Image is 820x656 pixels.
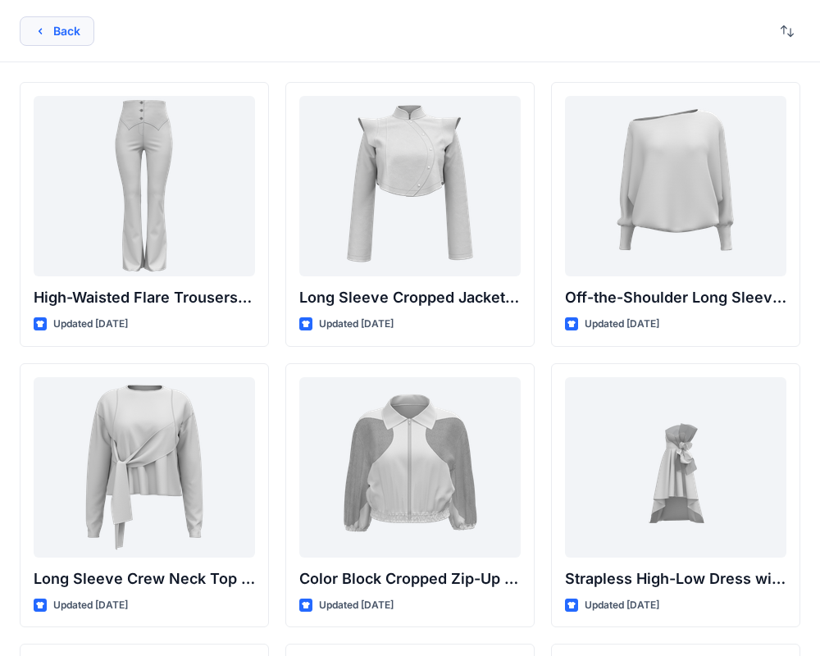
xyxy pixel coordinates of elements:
a: Long Sleeve Crew Neck Top with Asymmetrical Tie Detail [34,377,255,558]
p: Strapless High-Low Dress with Side Bow Detail [565,567,786,590]
p: Long Sleeve Crew Neck Top with Asymmetrical Tie Detail [34,567,255,590]
a: Off-the-Shoulder Long Sleeve Top [565,96,786,276]
a: Color Block Cropped Zip-Up Jacket with Sheer Sleeves [299,377,521,558]
p: Updated [DATE] [319,597,394,614]
p: Updated [DATE] [53,597,128,614]
p: Updated [DATE] [53,316,128,333]
p: High-Waisted Flare Trousers with Button Detail [34,286,255,309]
a: Strapless High-Low Dress with Side Bow Detail [565,377,786,558]
p: Long Sleeve Cropped Jacket with Mandarin Collar and Shoulder Detail [299,286,521,309]
p: Off-the-Shoulder Long Sleeve Top [565,286,786,309]
p: Updated [DATE] [319,316,394,333]
a: Long Sleeve Cropped Jacket with Mandarin Collar and Shoulder Detail [299,96,521,276]
p: Updated [DATE] [585,597,659,614]
p: Color Block Cropped Zip-Up Jacket with Sheer Sleeves [299,567,521,590]
p: Updated [DATE] [585,316,659,333]
a: High-Waisted Flare Trousers with Button Detail [34,96,255,276]
button: Back [20,16,94,46]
